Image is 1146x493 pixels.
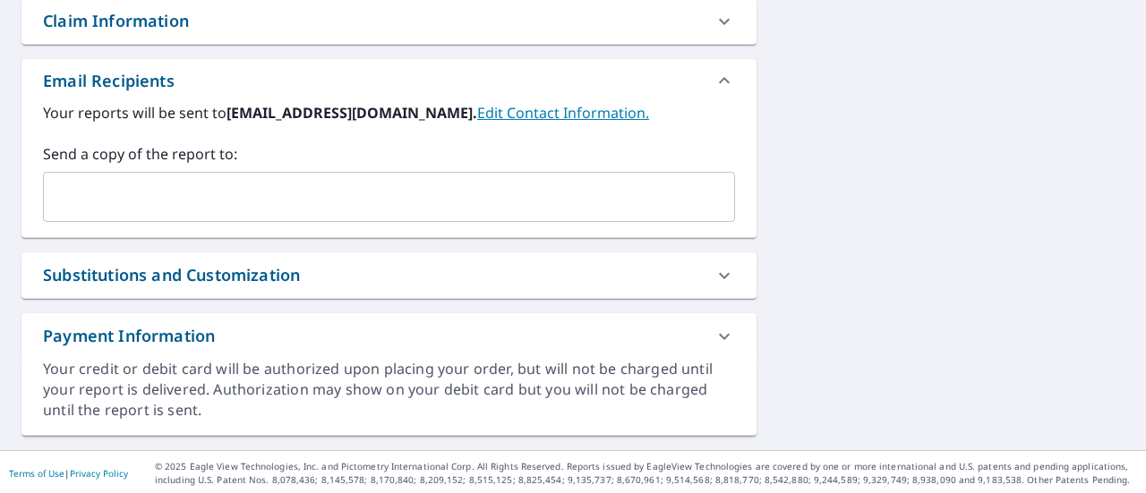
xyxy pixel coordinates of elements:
a: EditContactInfo [477,103,649,123]
label: Your reports will be sent to [43,102,735,123]
div: Your credit or debit card will be authorized upon placing your order, but will not be charged unt... [43,359,735,421]
p: © 2025 Eagle View Technologies, Inc. and Pictometry International Corp. All Rights Reserved. Repo... [155,460,1137,487]
p: | [9,468,128,479]
div: Email Recipients [43,69,175,93]
div: Email Recipients [21,59,757,102]
div: Payment Information [43,324,215,348]
div: Substitutions and Customization [43,263,300,287]
b: [EMAIL_ADDRESS][DOMAIN_NAME]. [227,103,477,123]
label: Send a copy of the report to: [43,143,735,165]
div: Claim Information [43,9,189,33]
div: Substitutions and Customization [21,252,757,298]
a: Privacy Policy [70,467,128,480]
div: Payment Information [21,313,757,359]
a: Terms of Use [9,467,64,480]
